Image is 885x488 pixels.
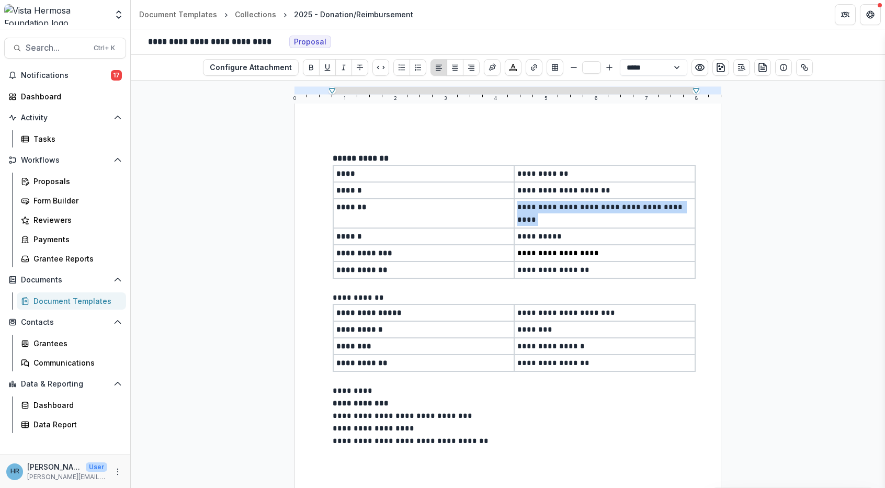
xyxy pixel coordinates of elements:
a: Tasks [17,130,126,147]
div: Communications [33,357,118,368]
button: Open Contacts [4,314,126,331]
p: [PERSON_NAME] [27,461,82,472]
button: More [111,466,124,478]
button: download-word [712,59,729,76]
button: Align Left [430,59,447,76]
button: Open Activity [4,109,126,126]
img: Vista Hermosa Foundation logo [4,4,107,25]
div: Tasks [33,133,118,144]
button: preview-proposal-pdf [754,59,771,76]
button: Open Editor Sidebar [733,59,750,76]
a: Grantee Reports [17,250,126,267]
button: Choose font color [505,59,521,76]
button: Bullet List [393,59,410,76]
div: Ctrl + K [92,42,117,54]
span: Activity [21,114,109,122]
button: Open Documents [4,271,126,288]
nav: breadcrumb [135,7,417,22]
span: Documents [21,276,109,285]
div: Grantees [33,338,118,349]
button: Ordered List [410,59,426,76]
button: Strike [351,59,368,76]
button: Bigger [603,61,616,74]
a: Proposals [17,173,126,190]
a: Data Report [17,416,126,433]
a: Dashboard [4,88,126,105]
button: Show related entities [796,59,813,76]
a: Communications [17,354,126,371]
a: Dashboard [17,396,126,414]
div: Data Report [33,419,118,430]
div: Document Templates [139,9,217,20]
button: Open entity switcher [111,4,126,25]
button: Show details [775,59,792,76]
div: Dashboard [21,91,118,102]
button: Create link [526,59,542,76]
span: Notifications [21,71,111,80]
button: Align Right [463,59,480,76]
div: Form Builder [33,195,118,206]
a: Document Templates [17,292,126,310]
button: Get Help [860,4,881,25]
button: Code [372,59,389,76]
div: Collections [235,9,276,20]
span: 17 [111,70,122,81]
div: Payments [33,234,118,245]
a: Reviewers [17,211,126,229]
a: Payments [17,231,126,248]
span: Contacts [21,318,109,327]
div: Grantee Reports [33,253,118,264]
div: Proposals [33,176,118,187]
span: Proposal [294,38,326,47]
span: Workflows [21,156,109,165]
p: [PERSON_NAME][EMAIL_ADDRESS][DOMAIN_NAME] [27,472,107,482]
button: Preview preview-doc.pdf [691,59,708,76]
button: Align Center [447,59,463,76]
a: Collections [231,7,280,22]
button: Open Data & Reporting [4,376,126,392]
a: Form Builder [17,192,126,209]
button: Insert Signature [484,59,501,76]
button: Underline [319,59,336,76]
div: Document Templates [33,296,118,307]
button: Configure Attachment [203,59,299,76]
a: Document Templates [135,7,221,22]
button: Search... [4,38,126,59]
button: Insert Table [547,59,563,76]
span: Data & Reporting [21,380,109,389]
span: Search... [26,43,87,53]
div: Hannah Roosendaal [10,468,19,475]
div: 2025 - Donation/Reimbursement [294,9,413,20]
div: Dashboard [33,400,118,411]
button: Partners [835,4,856,25]
p: User [86,462,107,472]
button: Bold [303,59,320,76]
button: Smaller [568,61,580,74]
a: Grantees [17,335,126,352]
button: Open Workflows [4,152,126,168]
div: Reviewers [33,214,118,225]
button: Italicize [335,59,352,76]
button: Notifications17 [4,67,126,84]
